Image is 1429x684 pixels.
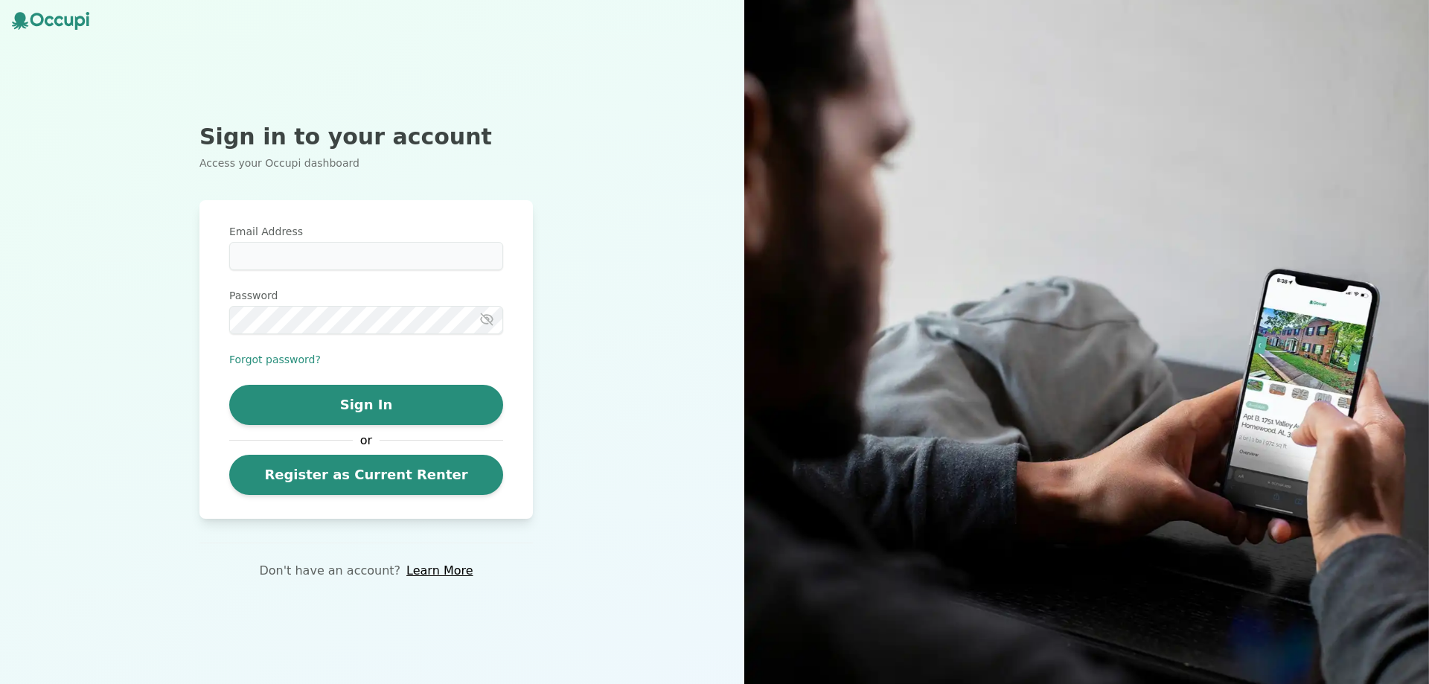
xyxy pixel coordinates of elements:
span: or [353,431,380,449]
label: Email Address [229,224,503,239]
a: Register as Current Renter [229,455,503,495]
label: Password [229,288,503,303]
button: Sign In [229,385,503,425]
a: Learn More [406,561,473,579]
button: Forgot password? [229,352,321,367]
p: Don't have an account? [259,561,400,579]
p: Access your Occupi dashboard [199,156,533,170]
h2: Sign in to your account [199,123,533,150]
